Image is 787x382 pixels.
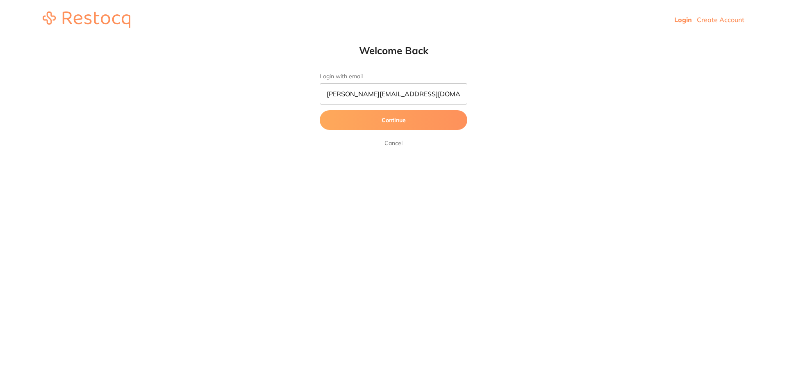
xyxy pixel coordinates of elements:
[320,73,467,80] label: Login with email
[697,16,744,24] a: Create Account
[320,110,467,130] button: Continue
[43,11,130,28] img: restocq_logo.svg
[674,16,692,24] a: Login
[383,138,404,148] a: Cancel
